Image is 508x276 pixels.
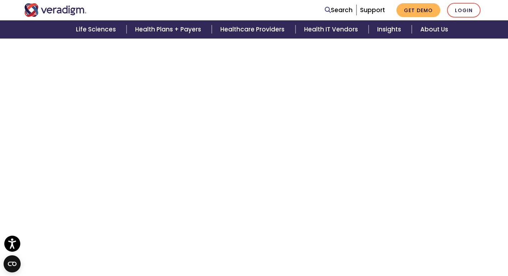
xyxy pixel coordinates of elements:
a: Health IT Vendors [296,20,369,39]
a: Get Demo [396,3,440,17]
a: Health Plans + Payers [127,20,212,39]
a: Life Sciences [67,20,127,39]
a: Search [325,5,353,15]
a: Insights [369,20,412,39]
iframe: Drift Chat Widget [472,240,499,267]
a: About Us [412,20,457,39]
a: Login [447,3,481,17]
a: Support [360,6,385,14]
img: Veradigm logo [24,3,87,17]
button: Open CMP widget [4,255,21,272]
a: Healthcare Providers [212,20,295,39]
